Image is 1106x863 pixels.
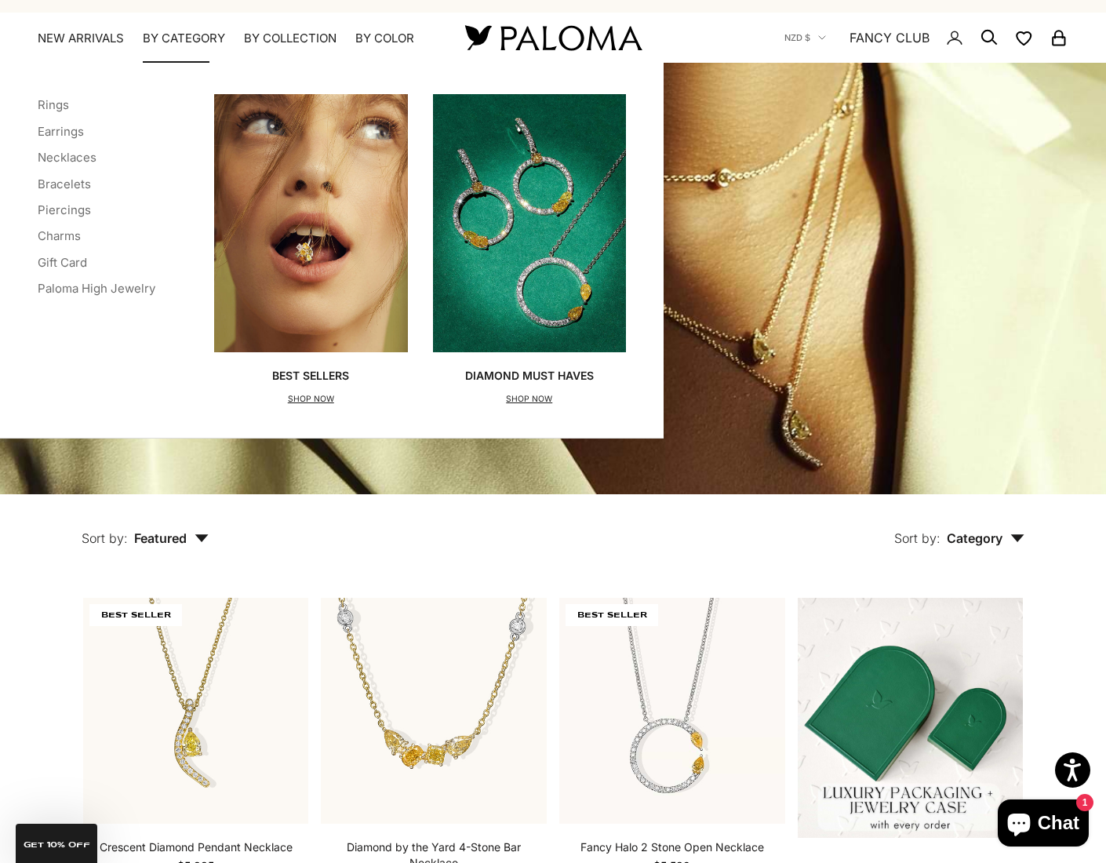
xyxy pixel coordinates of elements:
button: Sort by: Category [858,494,1061,560]
p: Best Sellers [272,368,349,384]
span: GET 10% Off [24,841,90,849]
nav: Secondary navigation [784,13,1068,63]
a: #YellowGold #RoseGold #WhiteGold [559,598,785,824]
a: Diamond Must HavesSHOP NOW [433,94,627,406]
a: Best SellersSHOP NOW [214,94,408,406]
a: Earrings [38,124,84,139]
img: 1_efe35f54-c1b6-4cae-852f-b2bb124dc37f.png [798,598,1024,838]
span: Sort by: [82,530,128,546]
a: Paloma High Jewelry [38,281,155,296]
inbox-online-store-chat: Shopify online store chat [993,799,1093,850]
span: Sort by: [894,530,940,546]
span: BEST SELLER [566,604,658,626]
span: NZD $ [784,31,810,45]
summary: By Color [355,31,414,46]
img: #WhiteGold [559,598,785,824]
p: SHOP NOW [465,391,594,407]
a: FANCY CLUB [850,27,930,48]
a: NEW ARRIVALS [38,31,124,46]
a: Rings [38,97,69,112]
a: #YellowGold #RoseGold #WhiteGold [321,598,547,824]
span: Category [947,530,1024,546]
p: SHOP NOW [272,391,349,407]
a: Piercings [38,202,91,217]
nav: Primary navigation [38,31,427,46]
img: #YellowGold [83,598,309,824]
span: BEST SELLER [89,604,182,626]
a: Fancy Halo 2 Stone Open Necklace [580,839,764,855]
button: NZD $ [784,31,826,45]
a: Crescent Diamond Pendant Necklace [100,839,293,855]
a: Gift Card [38,255,87,270]
summary: By Collection [244,31,337,46]
a: Bracelets [38,177,91,191]
p: Diamond Must Haves [465,368,594,384]
span: Featured [134,530,209,546]
div: GET 10% Off [16,824,97,863]
a: Necklaces [38,150,96,165]
summary: By Category [143,31,225,46]
img: #YellowGold [321,598,547,824]
button: Sort by: Featured [45,494,245,560]
a: Charms [38,228,81,243]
